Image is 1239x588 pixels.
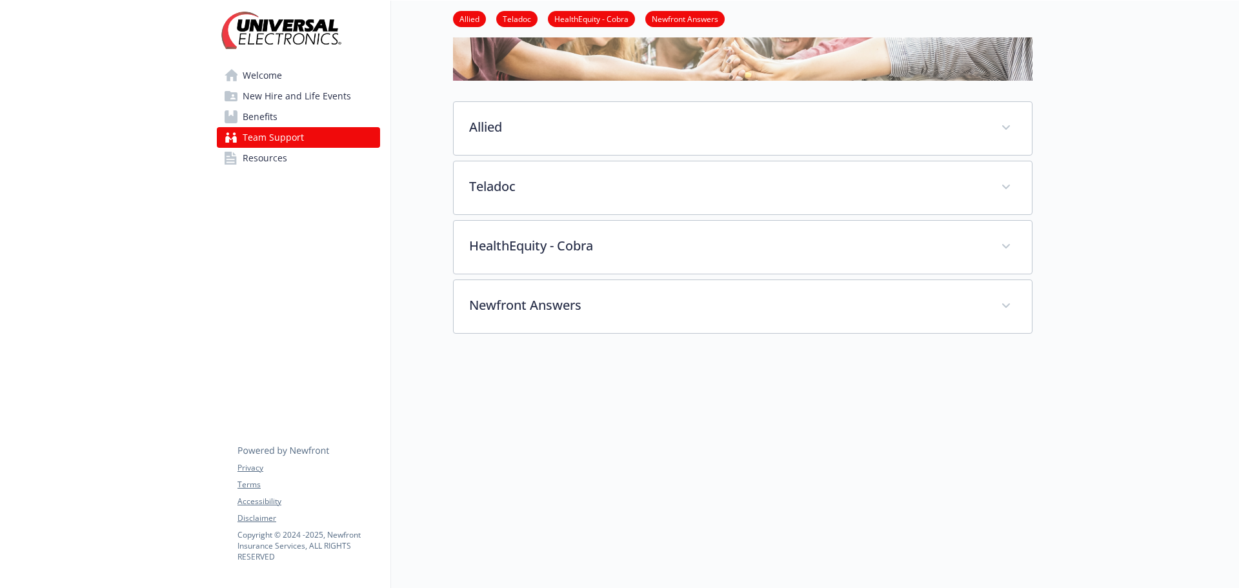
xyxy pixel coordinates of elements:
span: Welcome [243,65,282,86]
span: Resources [243,148,287,168]
span: New Hire and Life Events [243,86,351,106]
span: Benefits [243,106,277,127]
p: HealthEquity - Cobra [469,236,985,256]
a: Disclaimer [237,512,379,524]
a: Welcome [217,65,380,86]
div: HealthEquity - Cobra [454,221,1032,274]
p: Copyright © 2024 - 2025 , Newfront Insurance Services, ALL RIGHTS RESERVED [237,529,379,562]
a: Benefits [217,106,380,127]
a: Resources [217,148,380,168]
div: Newfront Answers [454,280,1032,333]
a: Teladoc [496,12,538,25]
a: Team Support [217,127,380,148]
a: Newfront Answers [645,12,725,25]
div: Teladoc [454,161,1032,214]
span: Team Support [243,127,304,148]
a: Terms [237,479,379,491]
a: HealthEquity - Cobra [548,12,635,25]
a: New Hire and Life Events [217,86,380,106]
a: Privacy [237,462,379,474]
p: Allied [469,117,985,137]
p: Newfront Answers [469,296,985,315]
a: Accessibility [237,496,379,507]
p: Teladoc [469,177,985,196]
div: Allied [454,102,1032,155]
a: Allied [453,12,486,25]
